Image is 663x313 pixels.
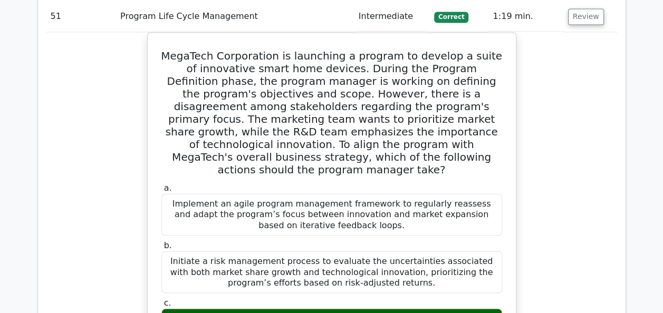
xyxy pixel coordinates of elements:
button: Review [568,8,604,25]
div: Implement an agile program management framework to regularly reassess and adapt the program’s foc... [161,193,502,236]
td: Intermediate [354,2,430,32]
td: 1:19 min. [488,2,563,32]
span: a. [164,182,172,192]
span: c. [164,297,171,307]
div: Initiate a risk management process to evaluate the uncertainties associated with both market shar... [161,251,502,293]
td: Program Life Cycle Management [116,2,354,32]
span: b. [164,240,172,250]
span: Correct [434,12,468,22]
td: 51 [46,2,117,32]
h5: MegaTech Corporation is launching a program to develop a suite of innovative smart home devices. ... [160,50,503,176]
